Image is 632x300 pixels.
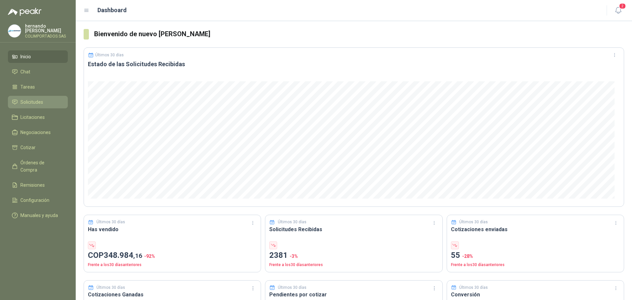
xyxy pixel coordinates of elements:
a: Cotizar [8,141,68,154]
span: Configuración [20,197,49,204]
h3: Bienvenido de nuevo [PERSON_NAME] [94,29,624,39]
p: Últimos 30 días [459,219,488,225]
h3: Cotizaciones enviadas [451,225,620,233]
span: Manuales y ayuda [20,212,58,219]
span: Órdenes de Compra [20,159,62,174]
a: Remisiones [8,179,68,191]
p: hernando [PERSON_NAME] [25,24,68,33]
p: Últimos 30 días [96,285,125,291]
h3: Estado de las Solicitudes Recibidas [88,60,620,68]
p: Últimos 30 días [96,219,125,225]
button: 2 [612,5,624,16]
p: Frente a los 30 días anteriores [88,262,257,268]
span: -3 % [290,254,298,259]
p: Últimos 30 días [278,285,306,291]
span: Chat [20,68,30,75]
a: Órdenes de Compra [8,156,68,176]
h3: Conversión [451,290,620,299]
p: Últimos 30 días [95,53,124,57]
span: Negociaciones [20,129,51,136]
p: COLIMPORTADOS SAS [25,34,68,38]
a: Tareas [8,81,68,93]
h1: Dashboard [97,6,127,15]
span: -92 % [144,254,155,259]
span: Inicio [20,53,31,60]
a: Chat [8,66,68,78]
a: Inicio [8,50,68,63]
p: Últimos 30 días [278,219,306,225]
a: Licitaciones [8,111,68,123]
img: Logo peakr [8,8,41,16]
h3: Solicitudes Recibidas [269,225,438,233]
p: Últimos 30 días [459,285,488,291]
span: Licitaciones [20,114,45,121]
a: Manuales y ayuda [8,209,68,222]
span: Solicitudes [20,98,43,106]
p: Frente a los 30 días anteriores [269,262,438,268]
h3: Pendientes por cotizar [269,290,438,299]
img: Company Logo [8,25,21,37]
a: Configuración [8,194,68,206]
a: Solicitudes [8,96,68,108]
span: -28 % [462,254,473,259]
span: Cotizar [20,144,36,151]
h3: Cotizaciones Ganadas [88,290,257,299]
span: Tareas [20,83,35,91]
span: Remisiones [20,181,45,189]
span: ,16 [133,252,142,259]
span: 348.984 [104,251,142,260]
span: 2 [619,3,626,9]
p: COP [88,249,257,262]
p: 2381 [269,249,438,262]
p: 55 [451,249,620,262]
h3: Has vendido [88,225,257,233]
a: Negociaciones [8,126,68,139]
p: Frente a los 30 días anteriores [451,262,620,268]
